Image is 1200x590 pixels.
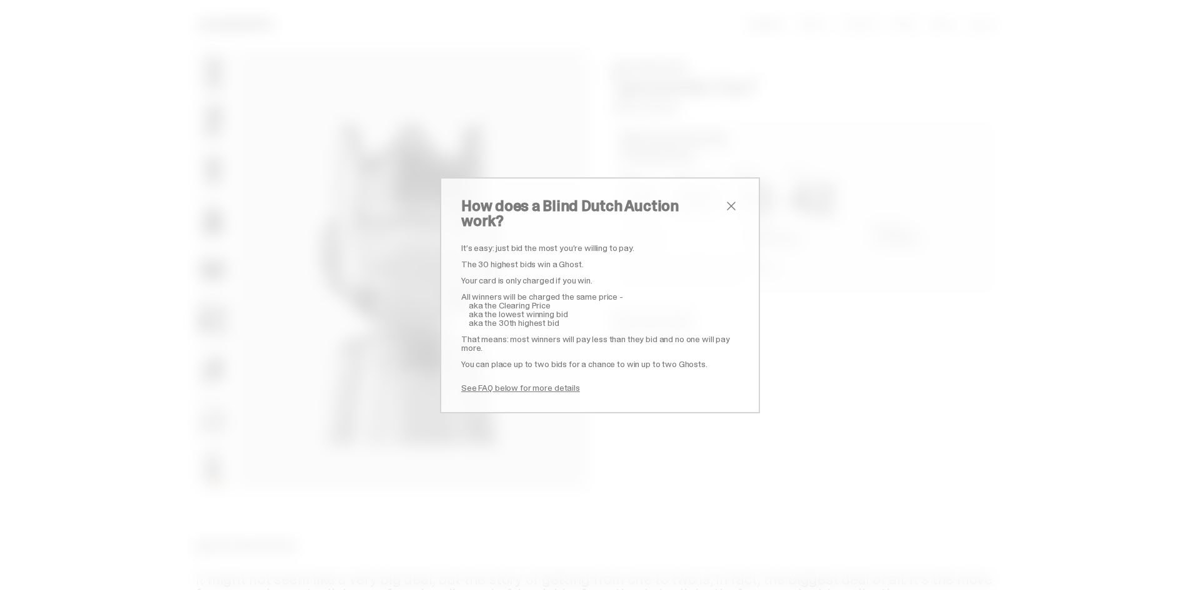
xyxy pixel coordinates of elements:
p: The 30 highest bids win a Ghost. [461,260,739,268]
p: You can place up to two bids for a chance to win up to two Ghosts. [461,360,739,368]
p: Your card is only charged if you win. [461,276,739,285]
span: aka the lowest winning bid [469,308,567,320]
h2: How does a Blind Dutch Auction work? [461,199,724,229]
button: close [724,199,739,214]
a: See FAQ below for more details [461,382,580,393]
p: It’s easy: just bid the most you’re willing to pay. [461,243,739,252]
p: That means: most winners will pay less than they bid and no one will pay more. [461,335,739,352]
span: aka the 30th highest bid [469,317,559,328]
p: All winners will be charged the same price - [461,292,739,301]
span: aka the Clearing Price [469,300,551,311]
